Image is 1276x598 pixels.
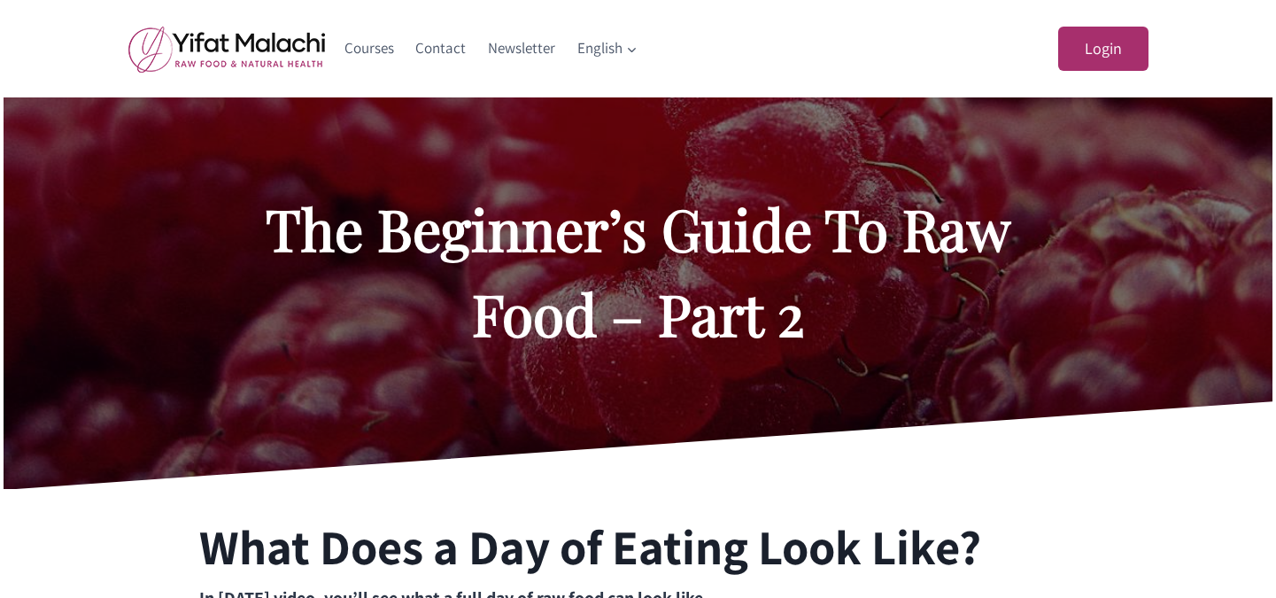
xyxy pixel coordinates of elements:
span: English [577,36,638,60]
h2: The Beginner’s Guide To Raw Food – Part 2 [231,186,1046,356]
a: Contact [405,27,477,70]
nav: Primary Navigation [334,27,649,70]
a: English [566,27,648,70]
a: Login [1058,27,1148,72]
h2: What Does a Day of Eating Look Like? [199,510,981,584]
a: Newsletter [477,27,567,70]
a: Courses [334,27,406,70]
img: yifat_logo41_en.png [128,26,325,73]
